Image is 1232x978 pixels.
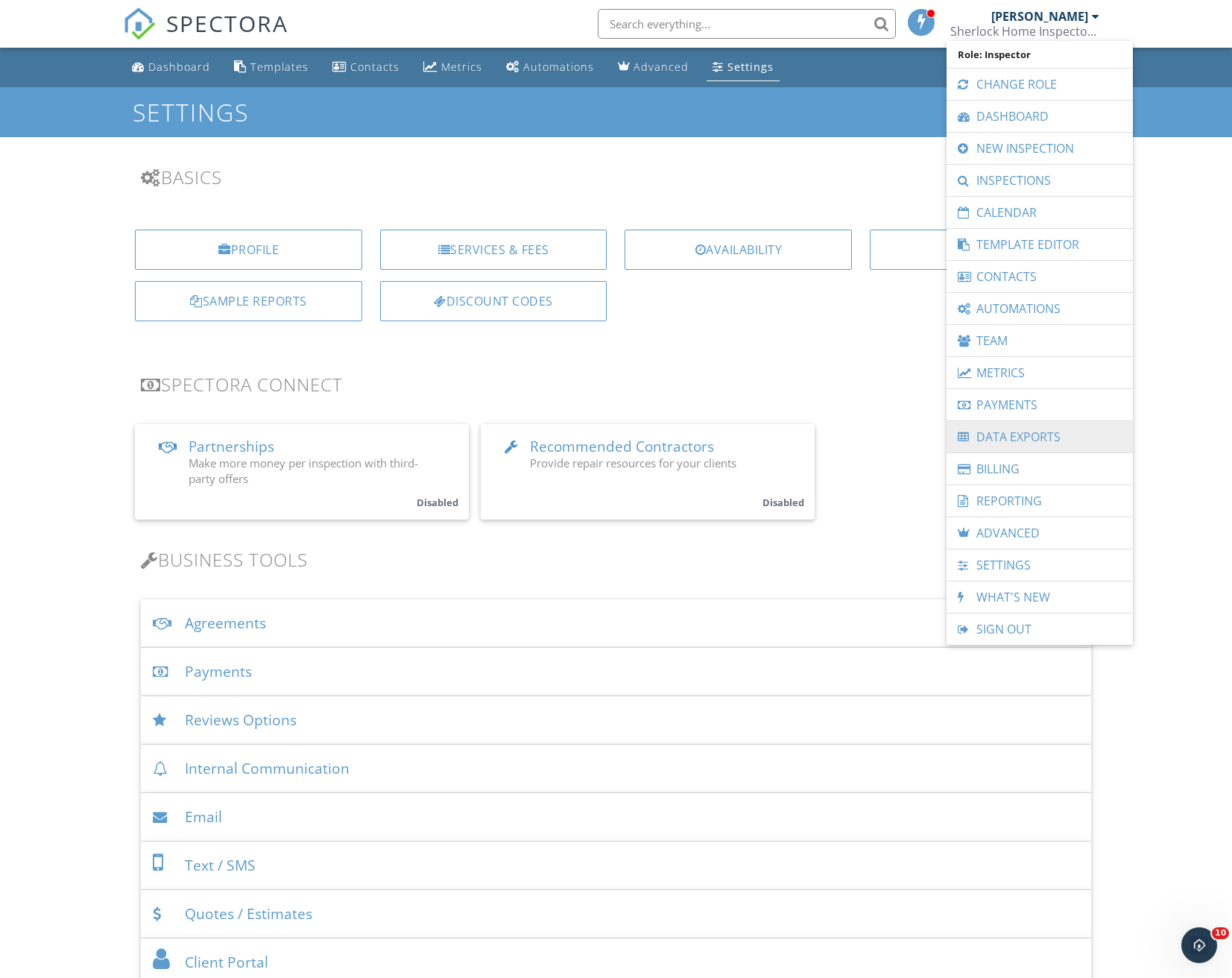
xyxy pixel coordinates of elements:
input: Search everything... [598,9,896,39]
a: Contacts [954,261,1125,292]
a: Dashboard [954,101,1125,132]
a: Metrics [954,357,1125,388]
span: 10 [1212,927,1229,939]
a: Template Editor [954,229,1125,260]
a: Contacts [326,54,405,81]
a: Payments [954,389,1125,420]
small: Disabled [417,496,458,509]
a: Discount Codes [380,281,607,321]
a: Sign Out [954,613,1125,645]
a: Sample Reports [135,281,362,321]
h3: Basics [141,167,1090,187]
img: The Best Home Inspection Software - Spectora [123,7,156,40]
a: Data Exports [954,421,1125,452]
span: Provide repair resources for your clients [530,455,736,470]
a: New Inspection [954,133,1125,164]
div: Dashboard [148,60,210,74]
div: Quotes / Estimates [141,890,1090,938]
a: Availability [625,230,852,270]
div: Internal Communication [141,745,1090,793]
a: Settings [954,549,1125,581]
a: Services & Fees [380,230,607,270]
a: Advanced [612,54,695,81]
div: Metrics [441,60,482,74]
a: SPECTORA [123,20,288,51]
div: Email [141,793,1090,842]
a: Team [870,230,1097,270]
span: Recommended Contractors [530,437,714,456]
div: Contacts [350,60,399,74]
a: Billing [954,453,1125,485]
small: Disabled [762,496,804,509]
a: Metrics [417,54,488,81]
h3: Spectora Connect [141,374,1090,394]
a: Change Role [954,69,1125,100]
a: Advanced [954,517,1125,549]
a: Recommended Contractors Provide repair resources for your clients Disabled [481,424,815,520]
a: Dashboard [126,54,216,81]
div: Text / SMS [141,842,1090,890]
a: Profile [135,230,362,270]
div: Agreements [141,599,1090,648]
a: Inspections [954,165,1125,196]
a: Settings [707,54,780,81]
span: Role: Inspector [954,41,1125,68]
a: Calendar [954,197,1125,228]
a: Partnerships Make more money per inspection with third-party offers Disabled [135,424,469,520]
h3: Business Tools [141,549,1090,570]
a: Team [954,325,1125,356]
div: Templates [250,60,309,74]
a: Automations (Basic) [500,54,600,81]
a: What's New [954,581,1125,613]
a: Templates [228,54,315,81]
a: Reporting [954,485,1125,517]
div: Advanced [634,60,689,74]
div: Sherlock Home Inspector LLC [950,24,1099,39]
span: Partnerships [189,437,274,456]
iframe: Intercom live chat [1181,927,1217,963]
div: Automations [523,60,594,74]
span: SPECTORA [166,7,288,39]
h1: Settings [133,99,1099,125]
div: Reviews Options [141,696,1090,745]
div: Settings [727,60,774,74]
div: [PERSON_NAME] [991,9,1088,24]
span: Make more money per inspection with third-party offers [189,455,418,486]
a: Automations [954,293,1125,324]
div: Payments [141,648,1090,696]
